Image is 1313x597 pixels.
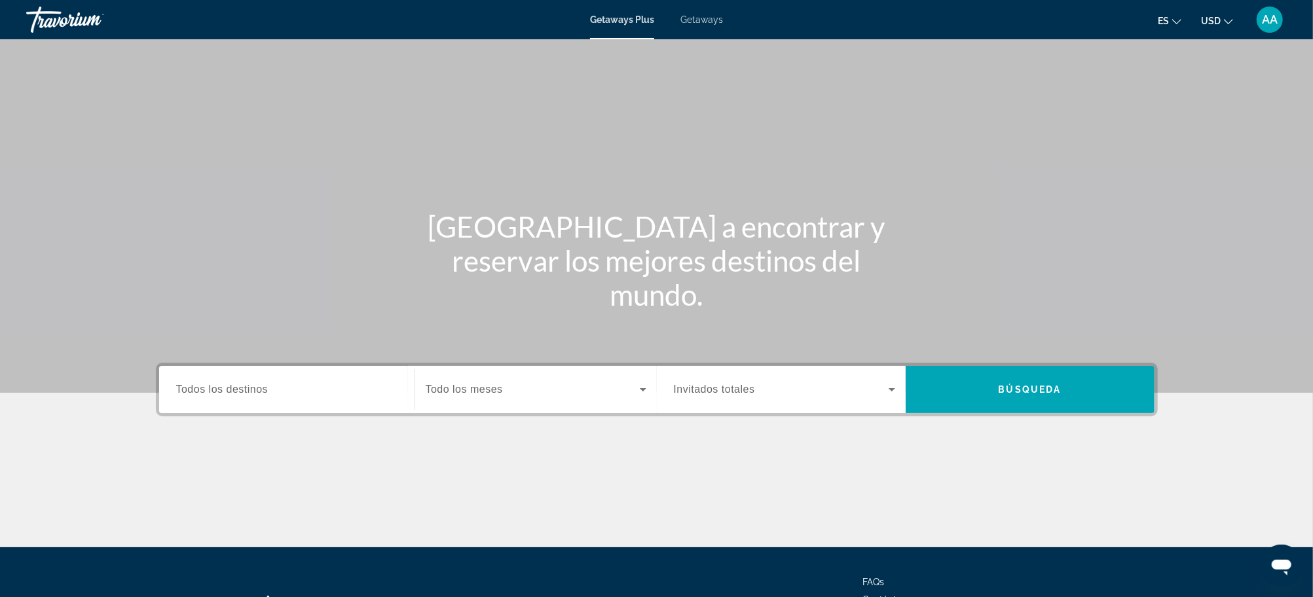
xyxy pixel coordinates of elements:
span: Invitados totales [674,384,755,395]
a: Getaways [680,14,723,25]
button: Change currency [1201,11,1233,30]
span: Todos los destinos [176,384,268,395]
a: Getaways Plus [590,14,654,25]
h1: [GEOGRAPHIC_DATA] a encontrar y reservar los mejores destinos del mundo. [411,209,902,312]
button: Búsqueda [906,366,1155,413]
span: USD [1201,16,1221,26]
iframe: Botón para iniciar la ventana de mensajería [1261,545,1303,587]
a: FAQs [863,577,885,587]
button: User Menu [1253,6,1287,33]
span: es [1158,16,1169,26]
span: AA [1262,13,1278,26]
a: Travorium [26,3,157,37]
span: Todo los meses [426,384,503,395]
span: Búsqueda [999,384,1062,395]
div: Search widget [159,366,1155,413]
button: Change language [1158,11,1181,30]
